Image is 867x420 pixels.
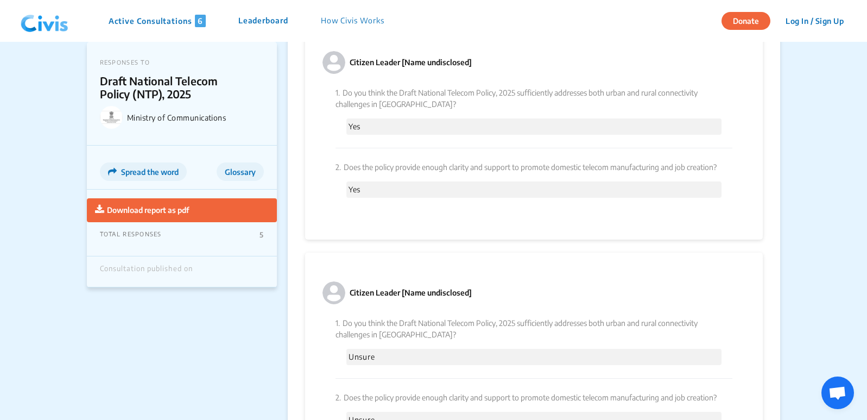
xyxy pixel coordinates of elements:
[722,12,770,30] button: Donate
[779,12,851,29] button: Log In / Sign Up
[336,162,341,172] span: 2.
[100,265,193,279] div: Consultation published on
[195,15,206,27] span: 6
[350,287,472,299] p: Citizen Leader [Name undisclosed]
[100,230,162,239] p: TOTAL RESPONSES
[217,162,264,181] button: Glossary
[107,205,189,215] span: Download report as pdf
[100,59,264,66] p: RESPONSES TO
[322,51,345,74] img: person-default.svg
[100,162,187,181] button: Spread the word
[336,87,733,110] p: Do you think the Draft National Telecom Policy, 2025 sufficiently addresses both urban and rural ...
[346,349,722,365] p: Unsure
[336,317,733,340] p: Do you think the Draft National Telecom Policy, 2025 sufficiently addresses both urban and rural ...
[336,392,733,403] p: Does the policy provide enough clarity and support to promote domestic telecom manufacturing and ...
[350,57,472,68] p: Citizen Leader [Name undisclosed]
[321,15,384,27] p: How Civis Works
[336,161,733,173] p: Does the policy provide enough clarity and support to promote domestic telecom manufacturing and ...
[16,5,73,37] img: navlogo.png
[100,74,248,101] p: Draft National Telecom Policy (NTP), 2025
[225,167,256,177] span: Glossary
[336,318,340,328] span: 1.
[121,167,179,177] span: Spread the word
[346,118,722,135] p: Yes
[821,377,854,409] a: Open chat
[336,88,340,97] span: 1.
[109,15,206,27] p: Active Consultations
[238,15,288,27] p: Leaderboard
[346,181,722,198] p: Yes
[127,113,264,122] p: Ministry of Communications
[100,106,123,129] img: Ministry of Communications logo
[722,15,779,26] a: Donate
[260,230,263,239] p: 5
[87,198,277,222] button: Download report as pdf
[322,281,345,304] img: person-default.svg
[336,393,341,402] span: 2.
